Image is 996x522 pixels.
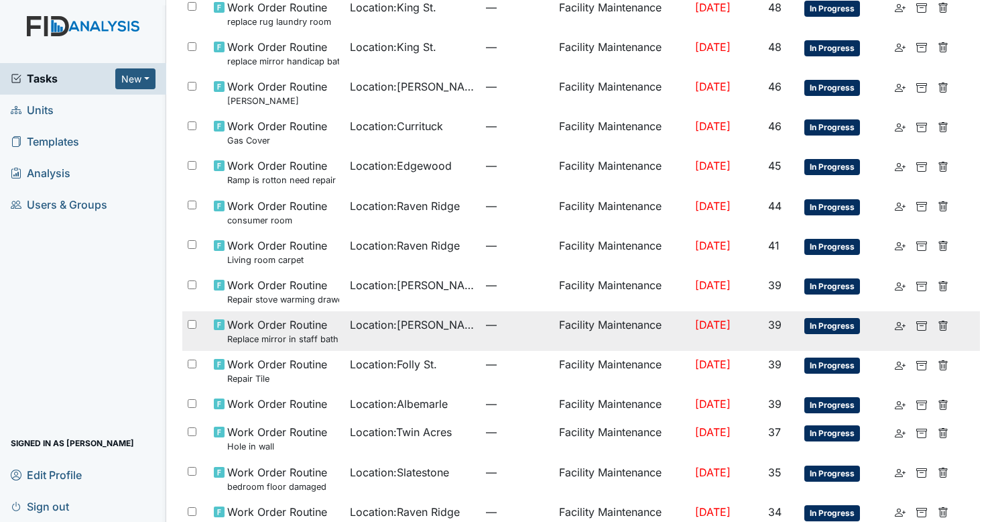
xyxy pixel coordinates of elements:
[227,95,327,107] small: [PERSON_NAME]
[768,278,782,292] span: 39
[938,238,948,254] a: Delete
[554,152,690,192] td: Facility Maintenance
[695,159,731,172] span: [DATE]
[804,505,860,521] span: In Progress
[695,80,731,93] span: [DATE]
[486,504,548,520] span: —
[695,239,731,252] span: [DATE]
[916,424,927,440] a: Archive
[227,39,339,68] span: Work Order Routine replace mirror handicap bathroom
[115,68,155,89] button: New
[554,34,690,73] td: Facility Maintenance
[768,119,782,133] span: 46
[695,199,731,213] span: [DATE]
[350,238,460,254] span: Location : Raven Ridge
[227,464,327,493] span: Work Order Routine bedroom floor damaged
[938,158,948,174] a: Delete
[804,425,860,441] span: In Progress
[554,419,690,458] td: Facility Maintenance
[11,70,115,87] a: Tasks
[350,424,452,440] span: Location : Twin Acres
[486,277,548,293] span: —
[227,15,331,28] small: replace rug laundry room
[804,318,860,334] span: In Progress
[938,39,948,55] a: Delete
[227,174,336,187] small: Ramp is rotton need repair
[227,214,327,227] small: consumer room
[486,118,548,134] span: —
[350,118,443,134] span: Location : Currituck
[916,118,927,134] a: Archive
[554,113,690,152] td: Facility Maintenance
[768,425,781,439] span: 37
[486,79,548,95] span: —
[695,505,731,519] span: [DATE]
[768,199,782,213] span: 44
[804,278,860,295] span: In Progress
[227,238,327,266] span: Work Order Routine Living room carpet
[486,158,548,174] span: —
[804,397,860,413] span: In Progress
[695,119,731,133] span: [DATE]
[938,317,948,333] a: Delete
[227,317,339,346] span: Work Order Routine Replace mirror in staff bathroom.
[804,358,860,374] span: In Progress
[695,318,731,331] span: [DATE]
[768,40,782,54] span: 48
[227,79,327,107] span: Work Order Routine RB Dresser
[350,317,475,333] span: Location : [PERSON_NAME]. ICF
[768,159,782,172] span: 45
[227,396,327,412] span: Work Order Routine
[350,396,448,412] span: Location : Albemarle
[916,39,927,55] a: Archive
[938,464,948,480] a: Delete
[554,232,690,272] td: Facility Maintenance
[768,239,780,252] span: 41
[554,351,690,390] td: Facility Maintenance
[486,396,548,412] span: —
[916,277,927,293] a: Archive
[938,198,948,214] a: Delete
[486,356,548,372] span: —
[804,119,860,136] span: In Progress
[227,480,327,493] small: bedroom floor damaged
[916,356,927,372] a: Archive
[804,1,860,17] span: In Progress
[350,198,460,214] span: Location : Raven Ridge
[695,397,731,411] span: [DATE]
[695,1,731,14] span: [DATE]
[695,466,731,479] span: [DATE]
[804,40,860,56] span: In Progress
[916,79,927,95] a: Archive
[554,73,690,113] td: Facility Maintenance
[695,358,731,371] span: [DATE]
[695,278,731,292] span: [DATE]
[486,464,548,480] span: —
[350,504,460,520] span: Location : Raven Ridge
[916,198,927,214] a: Archive
[938,118,948,134] a: Delete
[916,317,927,333] a: Archive
[695,40,731,54] span: [DATE]
[938,356,948,372] a: Delete
[804,199,860,215] span: In Progress
[227,293,339,306] small: Repair stove warming drawer.
[554,390,690,419] td: Facility Maintenance
[227,55,339,68] small: replace mirror handicap bathroom
[11,496,69,517] span: Sign out
[938,79,948,95] a: Delete
[227,440,327,453] small: Hole in wall
[554,459,690,499] td: Facility Maintenance
[916,158,927,174] a: Archive
[350,464,449,480] span: Location : Slatestone
[554,311,690,351] td: Facility Maintenance
[227,254,327,266] small: Living room carpet
[11,132,79,152] span: Templates
[768,1,782,14] span: 48
[695,425,731,439] span: [DATE]
[350,356,437,372] span: Location : Folly St.
[916,396,927,412] a: Archive
[350,158,452,174] span: Location : Edgewood
[11,464,82,485] span: Edit Profile
[768,358,782,371] span: 39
